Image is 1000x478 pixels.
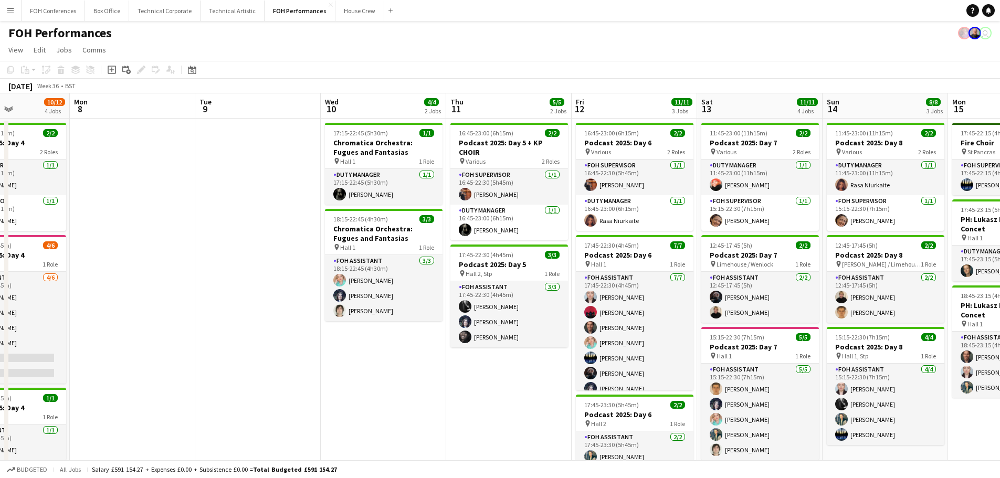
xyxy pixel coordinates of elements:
button: Box Office [85,1,129,21]
a: Comms [78,43,110,57]
span: All jobs [58,465,83,473]
span: Budgeted [17,466,47,473]
button: Budgeted [5,464,49,475]
button: Technical Artistic [201,1,265,21]
app-user-avatar: Frazer Mclean [958,27,971,39]
button: FOH Performances [265,1,335,21]
div: [DATE] [8,81,33,91]
button: House Crew [335,1,384,21]
app-user-avatar: PERM Chris Nye [969,27,981,39]
app-user-avatar: Nathan PERM Birdsall [979,27,992,39]
button: Technical Corporate [129,1,201,21]
div: Salary £591 154.27 + Expenses £0.00 + Subsistence £0.00 = [92,465,337,473]
button: FOH Conferences [22,1,85,21]
a: View [4,43,27,57]
a: Jobs [52,43,76,57]
span: Total Budgeted £591 154.27 [253,465,337,473]
span: Edit [34,45,46,55]
div: BST [65,82,76,90]
span: View [8,45,23,55]
a: Edit [29,43,50,57]
h1: FOH Performances [8,25,112,41]
span: Comms [82,45,106,55]
span: Jobs [56,45,72,55]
